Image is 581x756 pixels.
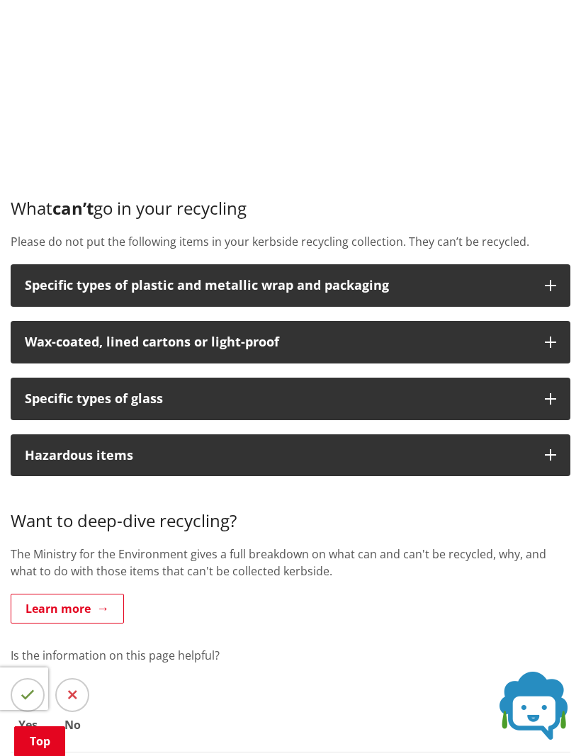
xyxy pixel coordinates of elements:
[11,490,570,531] h3: Want to deep-dive recycling?
[11,719,45,730] span: Yes
[11,321,570,363] button: Wax-coated, lined cartons or light-proof
[55,719,89,730] span: No
[25,392,531,406] p: Specific types of glass
[11,594,124,624] a: Learn more
[25,448,531,463] p: Hazardous items
[11,378,570,420] button: Specific types of glass
[11,434,570,477] button: Hazardous items
[11,546,570,580] p: The Ministry for the Environment gives a full breakdown on what can and can't be recycled, why, a...
[11,198,570,219] h3: What go in your recycling
[11,264,570,307] button: Specific types of plastic and metallic wrap and packaging
[14,726,65,756] a: Top
[11,233,570,250] p: Please do not put the following items in your kerbside recycling collection. They can’t be recycled.
[11,647,570,664] p: Is the information on this page helpful?
[25,335,531,349] p: Wax-coated, lined cartons or light-proof
[52,196,94,220] strong: can’t
[25,278,531,293] div: Specific types of plastic and metallic wrap and packaging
